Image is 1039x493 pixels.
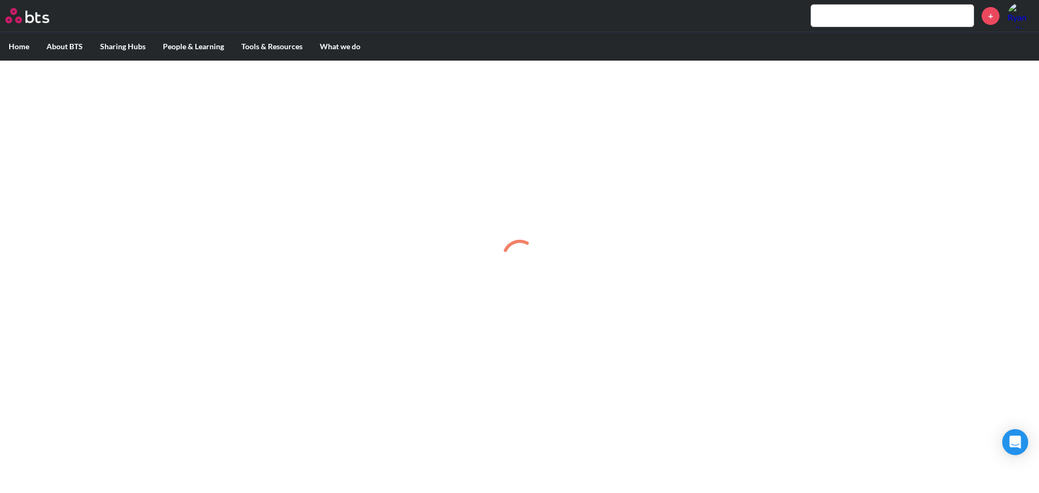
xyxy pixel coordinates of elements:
div: Open Intercom Messenger [1002,429,1028,455]
label: Tools & Resources [233,32,311,61]
img: BTS Logo [5,8,49,23]
label: People & Learning [154,32,233,61]
a: Profile [1008,3,1034,29]
img: Ryan Stiles [1008,3,1034,29]
label: Sharing Hubs [91,32,154,61]
label: About BTS [38,32,91,61]
a: + [982,7,999,25]
a: Go home [5,8,69,23]
label: What we do [311,32,369,61]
